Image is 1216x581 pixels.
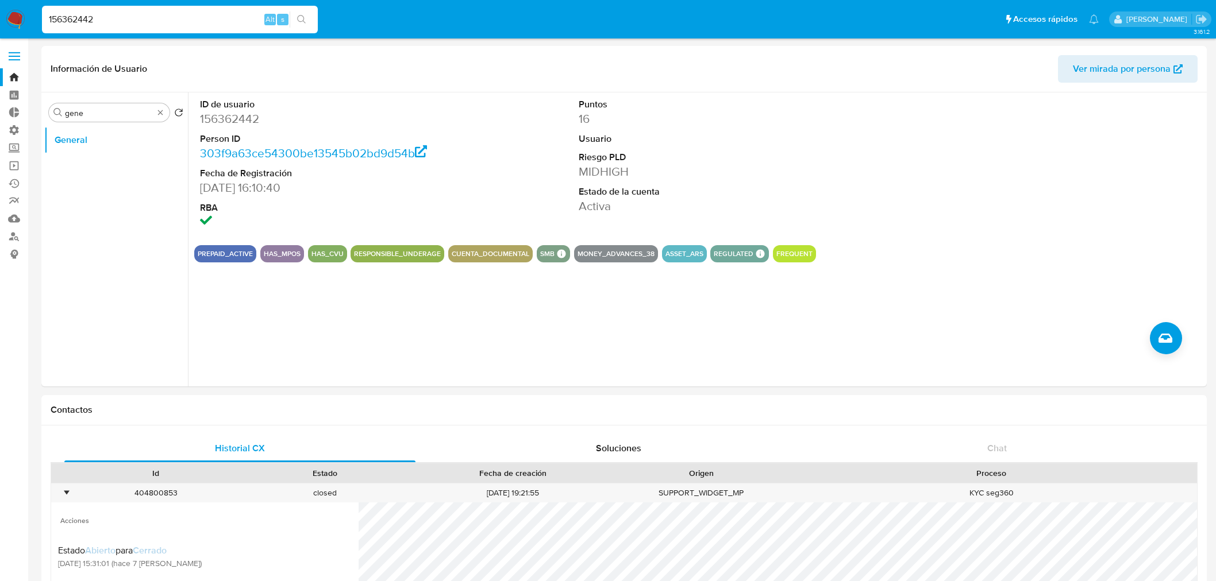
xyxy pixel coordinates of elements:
p: ludmila.lanatti@mercadolibre.com [1126,14,1191,25]
span: Soluciones [596,441,641,455]
div: Id [79,467,232,479]
div: [DATE] 19:21:55 [409,483,617,502]
a: 303f9a63ce54300be13545b02bd9d54b [200,145,427,161]
input: Buscar [65,108,153,118]
div: • [65,487,68,498]
dt: RBA [200,202,441,214]
span: s [281,14,284,25]
span: Alt [265,14,275,25]
dt: Estado de la cuenta [579,185,819,198]
span: Abierto [85,544,116,557]
span: Ver mirada por persona [1073,55,1171,83]
div: para [58,545,202,556]
dd: Activa [579,198,819,214]
div: Proceso [794,467,1189,479]
a: Notificaciones [1089,14,1099,24]
dt: Puntos [579,98,819,111]
button: Ver mirada por persona [1058,55,1198,83]
span: Chat [987,441,1007,455]
div: 404800853 [71,483,240,502]
span: Historial CX [215,441,265,455]
dd: 16 [579,111,819,127]
dt: ID de usuario [200,98,441,111]
button: Volver al orden por defecto [174,108,183,121]
input: Buscar usuario o caso... [42,12,318,27]
div: Estado [248,467,401,479]
h1: Contactos [51,404,1198,416]
span: Cerrado [133,544,167,557]
span: [DATE] 15:31:01 (hace 7 [PERSON_NAME]) [58,558,202,568]
button: General [44,126,188,154]
button: Borrar [156,108,165,117]
dd: 156362442 [200,111,441,127]
div: Origen [625,467,778,479]
div: KYC seg360 [786,483,1197,502]
div: SUPPORT_WIDGET_MP [617,483,786,502]
button: search-icon [290,11,313,28]
div: Fecha de creación [417,467,609,479]
dt: Riesgo PLD [579,151,819,164]
dd: MIDHIGH [579,164,819,180]
dd: [DATE] 16:10:40 [200,180,441,196]
a: Salir [1195,13,1207,25]
span: Estado [58,544,85,557]
dt: Fecha de Registración [200,167,441,180]
dt: Person ID [200,133,441,145]
button: Buscar [53,108,63,117]
div: closed [240,483,409,502]
span: Acciones [51,502,359,530]
span: Accesos rápidos [1013,13,1078,25]
h1: Información de Usuario [51,63,147,75]
dt: Usuario [579,133,819,145]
